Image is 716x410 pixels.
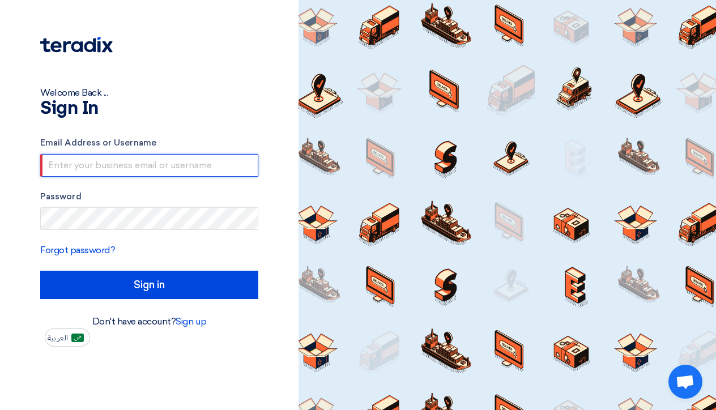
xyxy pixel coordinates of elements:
button: العربية [45,328,90,347]
a: Forgot password? [40,245,115,255]
img: Teradix logo [40,37,113,53]
div: Welcome Back ... [40,86,258,100]
input: Sign in [40,271,258,299]
label: Email Address or Username [40,136,258,150]
label: Password [40,190,258,203]
a: Open chat [668,365,702,399]
span: العربية [48,334,68,342]
div: Don't have account? [40,315,258,328]
a: Sign up [176,316,206,327]
img: ar-AR.png [71,334,84,342]
h1: Sign In [40,100,258,118]
input: Enter your business email or username [40,154,258,177]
